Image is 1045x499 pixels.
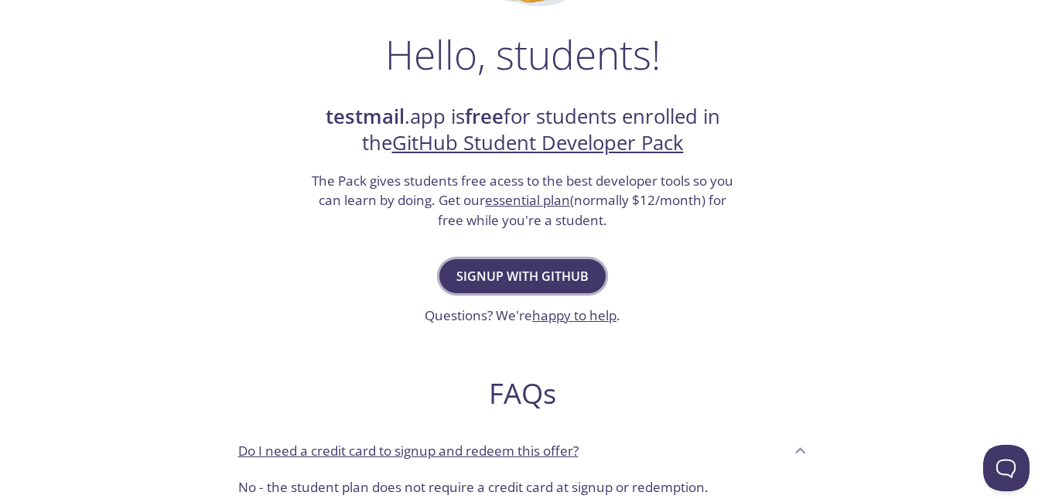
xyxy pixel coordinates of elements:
[226,429,820,471] div: Do I need a credit card to signup and redeem this offer?
[310,104,736,157] h2: .app is for students enrolled in the
[456,265,589,287] span: Signup with GitHub
[326,103,405,130] strong: testmail
[425,306,620,326] h3: Questions? We're .
[532,306,616,324] a: happy to help
[238,477,808,497] p: No - the student plan does not require a credit card at signup or redemption.
[439,259,606,293] button: Signup with GitHub
[226,376,820,411] h2: FAQs
[392,129,684,156] a: GitHub Student Developer Pack
[465,103,504,130] strong: free
[485,191,570,209] a: essential plan
[238,441,579,461] p: Do I need a credit card to signup and redeem this offer?
[983,445,1030,491] iframe: Help Scout Beacon - Open
[385,31,661,77] h1: Hello, students!
[310,171,736,231] h3: The Pack gives students free acess to the best developer tools so you can learn by doing. Get our...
